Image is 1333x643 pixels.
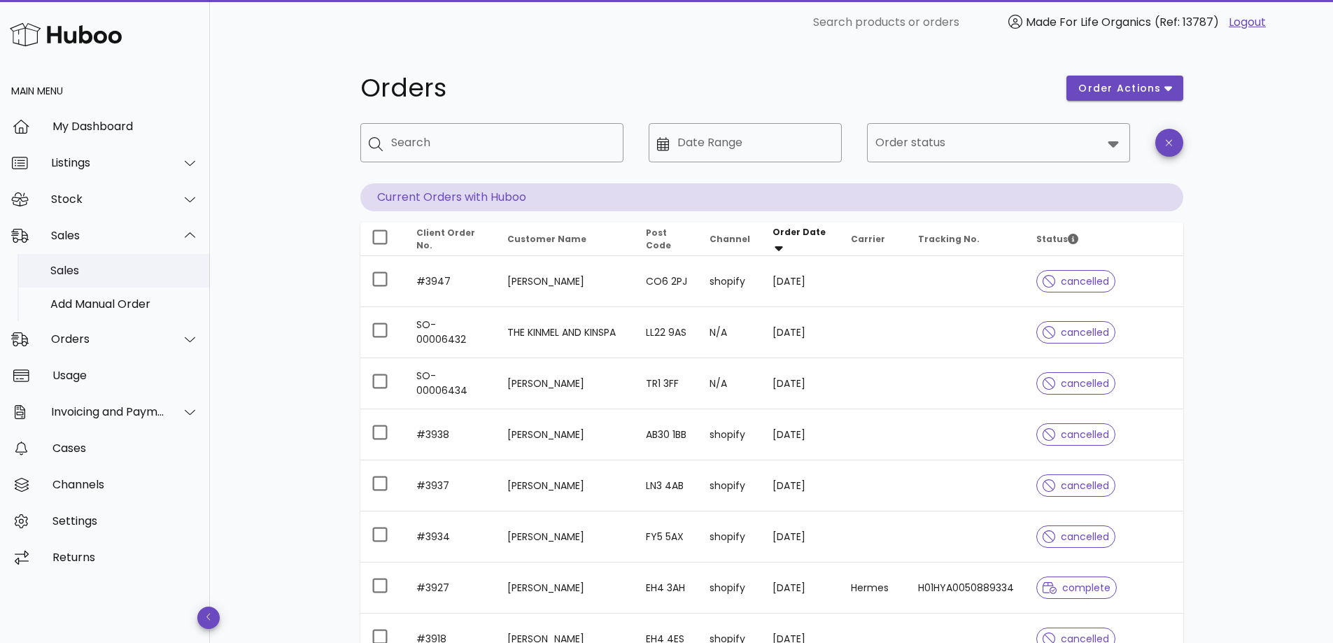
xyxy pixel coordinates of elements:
[840,222,907,256] th: Carrier
[635,563,698,614] td: EH4 3AH
[635,256,698,307] td: CO6 2PJ
[635,511,698,563] td: FY5 5AX
[761,307,840,358] td: [DATE]
[698,222,761,256] th: Channel
[698,307,761,358] td: N/A
[52,514,199,528] div: Settings
[52,478,199,491] div: Channels
[761,460,840,511] td: [DATE]
[1078,81,1162,96] span: order actions
[761,358,840,409] td: [DATE]
[840,563,907,614] td: Hermes
[907,563,1025,614] td: H01HYA0050889334
[1043,276,1109,286] span: cancelled
[52,441,199,455] div: Cases
[52,120,199,133] div: My Dashboard
[416,227,475,251] span: Client Order No.
[1043,430,1109,439] span: cancelled
[1043,532,1109,542] span: cancelled
[405,358,497,409] td: SO-00006434
[405,256,497,307] td: #3947
[698,256,761,307] td: shopify
[496,460,635,511] td: [PERSON_NAME]
[761,409,840,460] td: [DATE]
[496,307,635,358] td: THE KINMEL AND KINSPA
[710,233,750,245] span: Channel
[496,409,635,460] td: [PERSON_NAME]
[405,563,497,614] td: #3927
[1025,222,1183,256] th: Status
[698,409,761,460] td: shopify
[867,123,1130,162] div: Order status
[50,264,199,277] div: Sales
[851,233,885,245] span: Carrier
[698,358,761,409] td: N/A
[405,307,497,358] td: SO-00006432
[1155,14,1219,30] span: (Ref: 13787)
[698,460,761,511] td: shopify
[52,369,199,382] div: Usage
[761,256,840,307] td: [DATE]
[907,222,1025,256] th: Tracking No.
[10,20,122,50] img: Huboo Logo
[52,551,199,564] div: Returns
[635,222,698,256] th: Post Code
[1043,379,1109,388] span: cancelled
[1066,76,1183,101] button: order actions
[51,332,165,346] div: Orders
[646,227,671,251] span: Post Code
[51,192,165,206] div: Stock
[1043,481,1109,490] span: cancelled
[51,229,165,242] div: Sales
[496,358,635,409] td: [PERSON_NAME]
[507,233,586,245] span: Customer Name
[405,222,497,256] th: Client Order No.
[405,460,497,511] td: #3937
[51,405,165,418] div: Invoicing and Payments
[405,409,497,460] td: #3938
[496,222,635,256] th: Customer Name
[761,563,840,614] td: [DATE]
[1043,327,1109,337] span: cancelled
[51,156,165,169] div: Listings
[635,358,698,409] td: TR1 3FF
[773,226,826,238] span: Order Date
[1043,583,1110,593] span: complete
[496,256,635,307] td: [PERSON_NAME]
[496,563,635,614] td: [PERSON_NAME]
[360,183,1183,211] p: Current Orders with Huboo
[360,76,1050,101] h1: Orders
[496,511,635,563] td: [PERSON_NAME]
[761,222,840,256] th: Order Date: Sorted descending. Activate to remove sorting.
[698,511,761,563] td: shopify
[405,511,497,563] td: #3934
[50,297,199,311] div: Add Manual Order
[635,460,698,511] td: LN3 4AB
[635,307,698,358] td: LL22 9AS
[698,563,761,614] td: shopify
[761,511,840,563] td: [DATE]
[1036,233,1078,245] span: Status
[918,233,980,245] span: Tracking No.
[1229,14,1266,31] a: Logout
[635,409,698,460] td: AB30 1BB
[1026,14,1151,30] span: Made For Life Organics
